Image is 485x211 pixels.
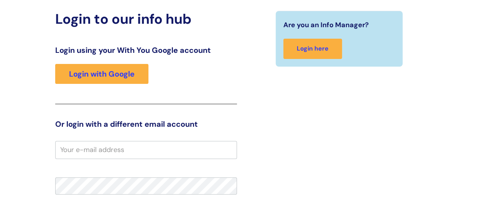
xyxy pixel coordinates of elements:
a: Login with Google [55,64,148,84]
h3: Login using your With You Google account [55,46,237,55]
input: Your e-mail address [55,141,237,159]
h2: Login to our info hub [55,11,237,27]
h3: Or login with a different email account [55,119,237,129]
span: Are you an Info Manager? [283,19,369,31]
a: Login here [283,39,342,59]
